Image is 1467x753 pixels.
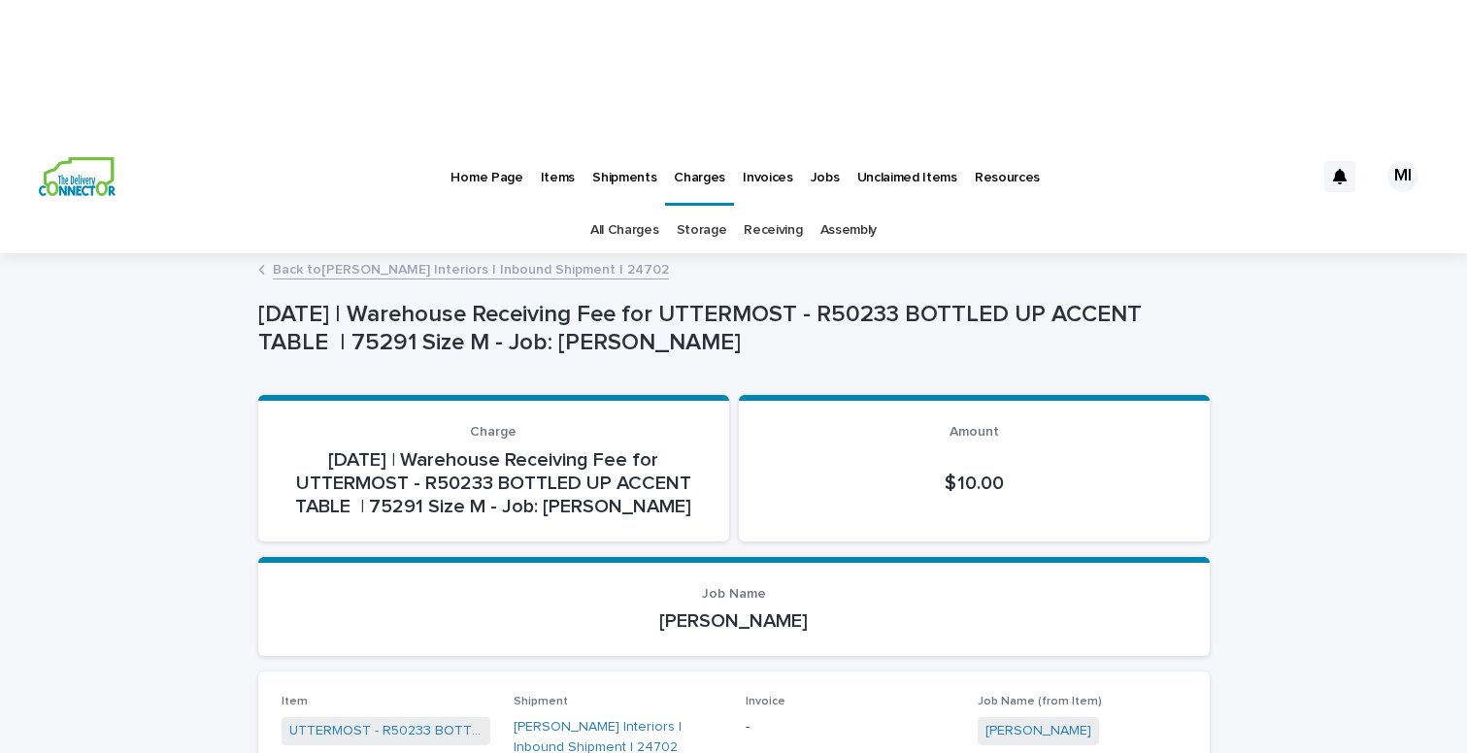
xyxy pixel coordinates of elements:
a: Jobs [802,146,849,206]
img: aCWQmA6OSGG0Kwt8cj3c [39,157,116,196]
span: Amount [950,425,999,439]
p: Charges [674,146,725,186]
p: Unclaimed Items [857,146,957,186]
a: Items [532,146,583,206]
a: Shipments [583,146,665,206]
a: Resources [966,146,1049,206]
p: Home Page [450,146,522,186]
p: $ 10.00 [762,472,1186,495]
a: Home Page [442,146,531,206]
span: Shipment [514,696,568,707]
a: Unclaimed Items [849,146,966,206]
a: Back to[PERSON_NAME] Interiors | Inbound Shipment | 24702 [273,257,669,279]
span: Charge [470,425,517,439]
p: Resources [975,146,1040,186]
a: All Charges [590,208,659,253]
p: Shipments [592,146,656,186]
span: Invoice [746,696,785,707]
p: Items [541,146,575,186]
div: MI [1387,161,1418,192]
a: UTTERMOST - R50233 BOTTLED UP ACCENT TABLE | 75291 [289,721,483,741]
a: Receiving [744,208,802,253]
p: Jobs [811,146,840,186]
a: Storage [677,208,727,253]
span: Job Name (from Item) [978,696,1102,707]
p: [PERSON_NAME] [282,609,1186,633]
a: Invoices [734,146,802,206]
span: Job Name [702,587,766,601]
p: - [746,717,954,737]
a: [PERSON_NAME] [985,721,1091,741]
p: [DATE] | Warehouse Receiving Fee for UTTERMOST - R50233 BOTTLED UP ACCENT TABLE | 75291 Size M - ... [258,301,1202,357]
a: Charges [665,146,734,203]
a: Assembly [820,208,878,253]
span: Item [282,696,308,707]
p: Invoices [743,146,793,186]
p: [DATE] | Warehouse Receiving Fee for UTTERMOST - R50233 BOTTLED UP ACCENT TABLE | 75291 Size M - ... [282,448,706,518]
